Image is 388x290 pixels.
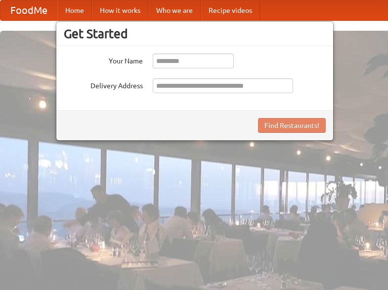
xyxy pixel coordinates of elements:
[201,0,260,20] a: Recipe videos
[92,0,148,20] a: How it works
[0,0,57,20] a: FoodMe
[148,0,201,20] a: Who we are
[64,54,143,66] label: Your Name
[258,118,326,133] button: Find Restaurants!
[57,0,92,20] a: Home
[64,78,143,91] label: Delivery Address
[64,26,326,41] h3: Get Started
